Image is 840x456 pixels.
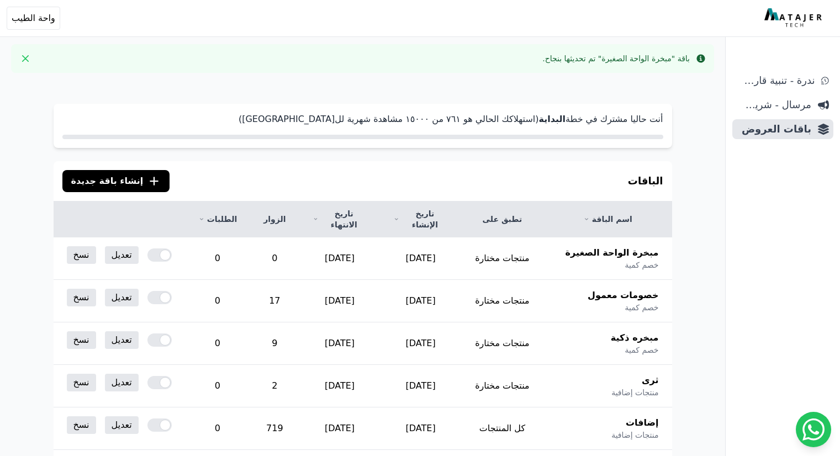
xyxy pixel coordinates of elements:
[250,365,299,407] td: 2
[67,331,96,349] a: نسخ
[67,374,96,391] a: نسخ
[542,53,690,64] div: باقة "مبخرة الواحة الصغيرة" تم تحديثها بنجاح.
[250,237,299,280] td: 0
[185,407,250,450] td: 0
[250,407,299,450] td: 719
[12,12,55,25] span: واحة الطيب
[185,237,250,280] td: 0
[299,322,381,365] td: [DATE]
[461,365,543,407] td: منتجات مختارة
[250,280,299,322] td: 17
[67,246,96,264] a: نسخ
[461,407,543,450] td: كل المنتجات
[461,202,543,237] th: تطبق على
[71,174,144,188] span: إنشاء باقة جديدة
[380,237,461,280] td: [DATE]
[642,374,659,387] span: ثرى
[626,416,659,430] span: إضافات
[566,246,659,259] span: مبخرة الواحة الصغيرة
[737,73,815,88] span: ندرة - تنبية قارب علي النفاذ
[737,121,811,137] span: باقات العروض
[588,289,658,302] span: خصومات معمول
[380,407,461,450] td: [DATE]
[185,280,250,322] td: 0
[461,280,543,322] td: منتجات مختارة
[198,214,237,225] a: الطلبات
[461,322,543,365] td: منتجات مختارة
[62,170,170,192] button: إنشاء باقة جديدة
[380,322,461,365] td: [DATE]
[67,289,96,306] a: نسخ
[313,208,367,230] a: تاريخ الانتهاء
[62,113,663,126] p: أنت حاليا مشترك في خطة (استهلاكك الحالي هو ٧٦١ من ١٥۰۰۰ مشاهدة شهرية لل[GEOGRAPHIC_DATA])
[105,246,139,264] a: تعديل
[611,331,659,344] span: مبخره ذكية
[611,387,658,398] span: منتجات إضافية
[17,50,34,67] button: Close
[185,365,250,407] td: 0
[628,173,663,189] h3: الباقات
[380,365,461,407] td: [DATE]
[380,280,461,322] td: [DATE]
[557,214,658,225] a: اسم الباقة
[67,416,96,434] a: نسخ
[299,407,381,450] td: [DATE]
[611,430,658,441] span: منتجات إضافية
[105,374,139,391] a: تعديل
[461,237,543,280] td: منتجات مختارة
[250,322,299,365] td: 9
[250,202,299,237] th: الزوار
[625,259,658,271] span: خصم كمية
[393,208,447,230] a: تاريخ الإنشاء
[299,280,381,322] td: [DATE]
[7,7,60,30] button: واحة الطيب
[625,344,658,356] span: خصم كمية
[538,114,565,124] strong: البداية
[625,302,658,313] span: خصم كمية
[737,97,811,113] span: مرسال - شريط دعاية
[299,365,381,407] td: [DATE]
[105,416,139,434] a: تعديل
[105,289,139,306] a: تعديل
[185,322,250,365] td: 0
[764,8,825,28] img: MatajerTech Logo
[299,237,381,280] td: [DATE]
[105,331,139,349] a: تعديل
